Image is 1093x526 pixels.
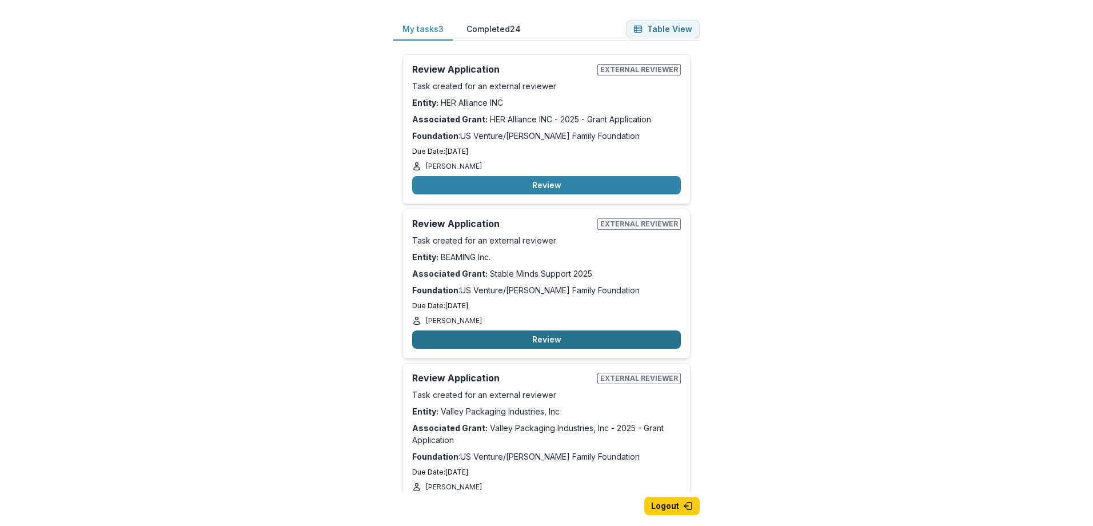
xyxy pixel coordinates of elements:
button: Table View [626,20,700,38]
strong: Entity: [412,407,438,416]
span: External reviewer [597,373,681,384]
p: : US Venture/[PERSON_NAME] Family Foundation [412,451,681,463]
button: Review [412,330,681,349]
strong: Foundation [412,285,458,295]
strong: Associated Grant: [412,114,488,124]
p: Valley Packaging Industries, Inc [412,405,681,417]
strong: Entity: [412,98,438,107]
p: Due Date: [DATE] [412,301,681,311]
p: Stable Minds Support 2025 [412,268,681,280]
p: Due Date: [DATE] [412,146,681,157]
h2: Review Application [412,373,593,384]
p: Task created for an external reviewer [412,80,681,92]
h2: Review Application [412,64,593,75]
p: HER Alliance INC - 2025 - Grant Application [412,113,681,125]
strong: Entity: [412,252,438,262]
p: Task created for an external reviewer [412,234,681,246]
button: Logout [644,497,700,515]
strong: Associated Grant: [412,269,488,278]
p: [PERSON_NAME] [426,316,482,326]
h2: Review Application [412,218,593,229]
button: My tasks 3 [393,18,453,41]
span: External reviewer [597,64,681,75]
strong: Foundation [412,131,458,141]
p: : US Venture/[PERSON_NAME] Family Foundation [412,130,681,142]
span: External reviewer [597,218,681,230]
p: BEAMING Inc. [412,251,681,263]
button: Completed 24 [457,18,530,41]
p: : US Venture/[PERSON_NAME] Family Foundation [412,284,681,296]
p: [PERSON_NAME] [426,482,482,492]
p: Task created for an external reviewer [412,389,681,401]
p: Due Date: [DATE] [412,467,681,477]
p: [PERSON_NAME] [426,161,482,172]
p: Valley Packaging Industries, Inc - 2025 - Grant Application [412,422,681,446]
button: Review [412,176,681,194]
strong: Foundation [412,452,458,461]
strong: Associated Grant: [412,423,488,433]
p: HER Alliance INC [412,97,681,109]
